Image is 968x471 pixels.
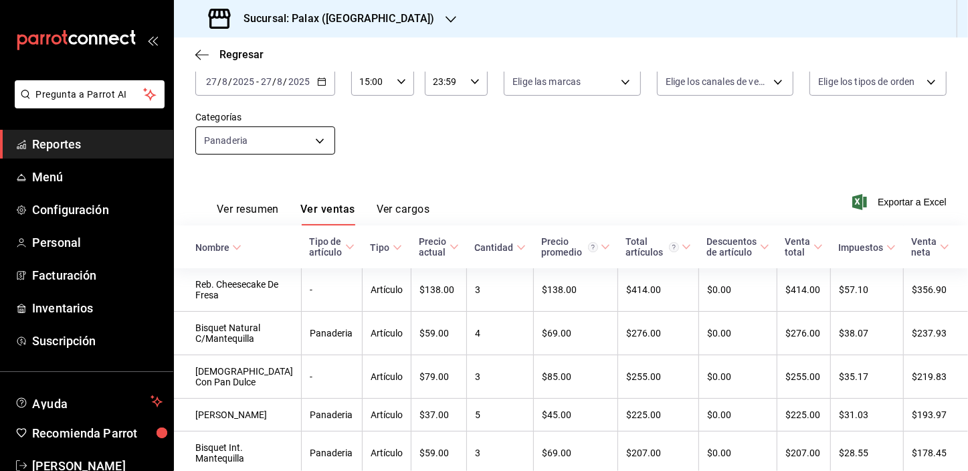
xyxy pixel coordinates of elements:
button: Pregunta a Parrot AI [15,80,165,108]
td: $138.00 [411,268,467,312]
span: Impuestos [839,242,896,253]
svg: Precio promedio = Total artículos / cantidad [588,242,598,252]
input: -- [260,76,272,87]
span: / [217,76,221,87]
span: Venta neta [912,236,949,258]
span: Tipo [371,242,402,253]
span: Tipo de artículo [310,236,355,258]
div: Descuentos de artículo [707,236,757,258]
span: Precio promedio [542,236,610,258]
td: $0.00 [699,399,777,432]
td: Artículo [363,312,411,355]
div: Venta total [785,236,811,258]
div: Impuestos [839,242,884,253]
td: $414.00 [618,268,699,312]
h3: Sucursal: Palax ([GEOGRAPHIC_DATA]) [233,11,435,27]
td: $255.00 [618,355,699,399]
td: $0.00 [699,268,777,312]
span: Total artículos [626,236,691,258]
span: Recomienda Parrot [32,424,163,442]
input: ---- [288,76,310,87]
span: Facturación [32,266,163,284]
div: navigation tabs [217,203,429,225]
span: Precio actual [419,236,459,258]
span: Nombre [195,242,241,253]
td: $37.00 [411,399,467,432]
td: $31.03 [831,399,904,432]
td: 3 [467,268,534,312]
span: Elige las marcas [512,75,581,88]
button: Ver cargos [377,203,430,225]
div: Tipo de artículo [310,236,343,258]
td: 5 [467,399,534,432]
td: $79.00 [411,355,467,399]
span: Reportes [32,135,163,153]
span: Configuración [32,201,163,219]
button: open_drawer_menu [147,35,158,45]
span: Menú [32,168,163,186]
td: $69.00 [534,312,618,355]
td: $0.00 [699,312,777,355]
td: Artículo [363,399,411,432]
div: Precio actual [419,236,447,258]
td: 3 [467,355,534,399]
td: $38.07 [831,312,904,355]
input: -- [277,76,284,87]
span: Pregunta a Parrot AI [36,88,144,102]
td: $276.00 [777,312,831,355]
td: Artículo [363,355,411,399]
div: Nombre [195,242,229,253]
td: $59.00 [411,312,467,355]
input: -- [205,76,217,87]
span: Regresar [219,48,264,61]
td: $85.00 [534,355,618,399]
span: / [272,76,276,87]
span: Cantidad [475,242,526,253]
td: Reb. Cheesecake De Fresa [174,268,302,312]
input: -- [221,76,228,87]
span: Ayuda [32,393,145,409]
button: Ver resumen [217,203,279,225]
td: $276.00 [618,312,699,355]
span: - [256,76,259,87]
button: Ver ventas [300,203,355,225]
div: Total artículos [626,236,679,258]
div: Cantidad [475,242,514,253]
span: Inventarios [32,299,163,317]
span: Panaderia [204,134,248,147]
button: Regresar [195,48,264,61]
td: $45.00 [534,399,618,432]
div: Tipo [371,242,390,253]
td: $0.00 [699,355,777,399]
td: Bisquet Natural C/Mantequilla [174,312,302,355]
td: $255.00 [777,355,831,399]
span: Personal [32,233,163,252]
button: Exportar a Excel [855,194,947,210]
td: $57.10 [831,268,904,312]
td: - [302,355,363,399]
td: [PERSON_NAME] [174,399,302,432]
td: Artículo [363,268,411,312]
td: $414.00 [777,268,831,312]
input: ---- [232,76,255,87]
td: $225.00 [777,399,831,432]
td: $225.00 [618,399,699,432]
label: Categorías [195,113,335,122]
span: Venta total [785,236,823,258]
td: Panaderia [302,312,363,355]
span: / [284,76,288,87]
span: Elige los canales de venta [666,75,769,88]
td: $35.17 [831,355,904,399]
div: Precio promedio [542,236,598,258]
svg: El total artículos considera cambios de precios en los artículos así como costos adicionales por ... [669,242,679,252]
td: - [302,268,363,312]
a: Pregunta a Parrot AI [9,97,165,111]
td: 4 [467,312,534,355]
span: Elige los tipos de orden [818,75,914,88]
span: / [228,76,232,87]
td: Panaderia [302,399,363,432]
span: Suscripción [32,332,163,350]
span: Descuentos de artículo [707,236,769,258]
td: [DEMOGRAPHIC_DATA] Con Pan Dulce [174,355,302,399]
